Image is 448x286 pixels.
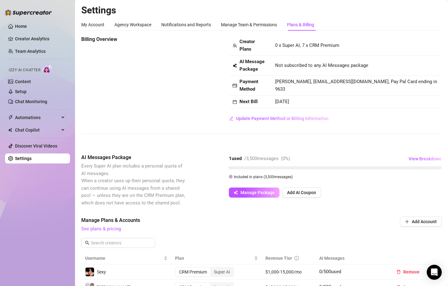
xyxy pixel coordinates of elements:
[15,24,27,29] a: Home
[287,190,316,195] span: Add AI Coupon
[403,269,420,274] span: Remove
[8,115,13,120] span: thunderbolt
[281,156,290,161] span: ( 0 %)
[287,21,314,28] div: Plans & Billing
[97,269,106,274] span: Sexy
[265,256,292,261] span: Revenue Tier
[229,113,329,123] button: Update Payment Method or Billing Information
[171,252,261,264] th: Plan
[15,156,32,161] a: Settings
[396,270,401,274] span: delete
[8,128,12,132] img: Chat Copilot
[210,268,234,276] div: Super AI
[81,36,186,43] span: Billing Overview
[408,154,442,164] button: View Breakdown
[175,255,253,262] span: Plan
[81,154,186,161] span: AI Messages Package
[15,143,57,148] a: Discover Viral Videos
[239,79,258,92] strong: Payment Method
[405,219,409,224] span: plus
[275,62,368,69] span: Not subscribed to any AI Messages package
[81,4,442,16] h2: Settings
[114,21,151,28] div: Agency Workspace
[412,219,437,224] span: Add Account
[233,83,237,88] span: credit-card
[81,217,357,224] span: Manage Plans & Accounts
[400,217,442,227] button: Add Account
[315,252,388,264] th: AI Messages
[236,116,329,121] span: Update Payment Method or Billing Information
[176,268,210,276] div: CRM Premium
[229,156,242,161] strong: 1 used
[175,267,234,277] div: segmented control
[15,49,46,54] a: Team Analytics
[81,226,121,232] a: See plans & pricing
[85,241,89,245] span: search
[427,265,442,280] div: Open Intercom Messenger
[91,239,146,246] input: Search creators
[240,190,275,195] span: Manage Package
[161,21,211,28] div: Notifications and Reports
[81,21,104,28] div: My Account
[319,269,341,274] span: 0 / 500 used
[15,34,65,44] a: Creator Analytics
[85,268,94,276] img: Sexy
[275,79,437,92] span: [PERSON_NAME], [EMAIL_ADDRESS][DOMAIN_NAME], Pay Pal Card ending in 9633
[15,125,59,135] span: Chat Copilot
[282,188,321,198] button: Add AI Coupon
[239,99,258,104] strong: Next Bill
[221,21,277,28] div: Manage Team & Permissions
[409,156,441,161] span: View Breakdown
[85,255,163,262] span: Username
[15,79,31,84] a: Content
[43,65,53,74] img: AI Chatter
[391,267,425,277] button: Remove
[294,256,299,260] span: info-circle
[234,175,293,179] span: Included in plans ( 3,500 messages)
[275,99,289,104] span: [DATE]
[233,100,237,104] span: calendar
[15,89,27,94] a: Setup
[81,163,185,206] span: Every Super AI plan includes a personal quota of AI messages. When a creator uses up their person...
[9,67,40,73] span: Izzy AI Chatter
[275,43,339,48] span: 0 x Super AI, 7 x CRM Premium
[262,264,316,280] td: $1,000-15,000/mo
[229,188,279,198] button: Manage Package
[229,116,234,121] span: edit
[81,252,171,264] th: Username
[244,156,279,161] span: / 3,500 messages
[239,39,255,52] strong: Creator Plans
[5,9,52,16] img: logo-BBDzfeDw.svg
[239,59,264,72] strong: AI Message Package
[15,113,59,123] span: Automations
[15,99,47,104] a: Chat Monitoring
[233,43,237,48] span: team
